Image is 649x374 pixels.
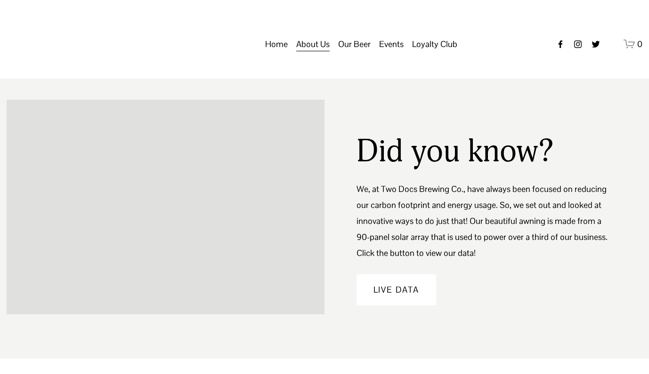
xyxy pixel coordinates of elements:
p: We, at Two Docs Brewing Co., have always been focused on reducing our carbon footprint and energy... [357,181,611,262]
h2: Did you know? [357,132,554,171]
a: instagram-unauth [573,40,583,49]
a: folder dropdown [338,35,371,53]
span: About Us [296,36,330,52]
img: Two Docs Brewing Co. [7,16,112,72]
span: Loyalty Club [412,36,457,52]
a: folder dropdown [379,35,404,53]
span: Events [379,36,404,52]
span: 0 [637,39,642,49]
a: Facebook [556,40,565,49]
a: 0 items in cart [624,38,643,50]
span: Our Beer [338,36,371,52]
a: Live Data [357,274,436,305]
a: folder dropdown [296,35,330,53]
a: Home [265,35,288,53]
a: folder dropdown [412,35,457,53]
a: twitter-unauth [591,40,600,49]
